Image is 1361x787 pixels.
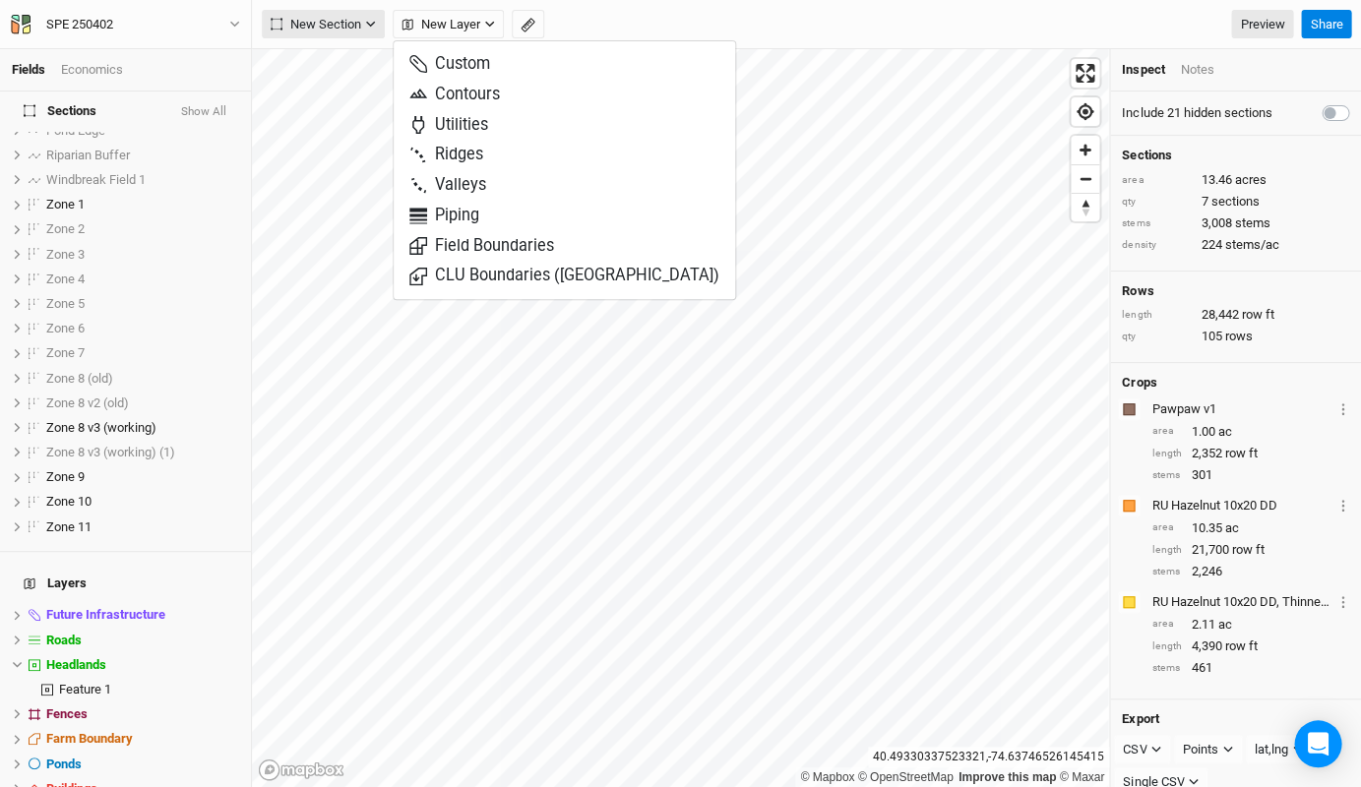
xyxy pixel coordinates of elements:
div: 4,390 [1151,637,1349,655]
span: rows [1224,328,1252,345]
div: Economics [61,61,123,79]
span: Zone 7 [46,345,85,360]
div: Zone 4 [46,272,239,287]
span: ac [1224,519,1238,537]
span: Zone 11 [46,519,92,534]
span: CLU Boundaries ([GEOGRAPHIC_DATA]) [409,265,719,287]
div: CSV [1123,740,1146,759]
div: Fences [46,706,239,722]
div: 28,442 [1122,306,1349,324]
button: New Section [262,10,385,39]
div: Zone 10 [46,494,239,510]
span: Ponds [46,757,82,771]
span: Zone 1 [46,197,85,212]
div: Headlands [46,657,239,673]
span: Ridges [409,144,483,166]
h4: Layers [12,564,239,603]
span: Piping [409,205,479,227]
span: Zoom in [1071,136,1099,164]
div: Zone 5 [46,296,239,312]
canvas: Map [252,49,1108,787]
span: row ft [1224,445,1257,462]
button: SPE 250402 [10,14,241,35]
button: Zoom out [1071,164,1099,193]
div: 105 [1122,328,1349,345]
span: Roads [46,633,82,647]
span: ac [1217,423,1231,441]
a: Mapbox logo [258,758,344,781]
span: Valleys [409,174,486,197]
div: area [1151,520,1181,535]
span: Zone 4 [46,272,85,286]
div: length [1151,639,1181,654]
div: length [1122,308,1191,323]
button: Points [1174,735,1242,764]
div: Feature 1 [59,682,239,697]
span: Future Infrastructure [46,607,165,622]
button: Crop Usage [1336,590,1349,613]
div: Pawpaw v1 [1151,400,1332,418]
a: Preview [1231,10,1293,39]
span: Feature 1 [59,682,111,696]
div: 2.11 [1151,616,1349,634]
span: row ft [1224,637,1257,655]
div: 301 [1151,466,1349,484]
h4: Sections [1122,148,1349,163]
span: Reset bearing to north [1071,194,1099,221]
div: area [1122,173,1191,188]
span: sections [1210,193,1259,211]
button: Shortcut: M [512,10,544,39]
button: Crop Usage [1336,397,1349,420]
button: Crop Usage [1336,494,1349,516]
a: Mapbox [800,770,854,784]
button: Show All [180,105,227,119]
div: length [1151,543,1181,558]
div: Zone 9 [46,469,239,485]
span: Riparian Buffer [46,148,130,162]
a: Fields [12,62,45,77]
span: row ft [1241,306,1273,324]
span: Zone 5 [46,296,85,311]
span: Zone 8 v3 (working) [46,420,156,435]
div: Farm Boundary [46,731,239,747]
span: Zone 8 v3 (working) (1) [46,445,175,459]
div: Zone 11 [46,519,239,535]
button: Find my location [1071,97,1099,126]
div: stems [1151,468,1181,483]
span: Pond Edge [46,123,105,138]
div: Zone 3 [46,247,239,263]
span: Zone 2 [46,221,85,236]
span: Enter fullscreen [1071,59,1099,88]
div: lat,lng [1255,740,1288,759]
span: Zone 8 v2 (old) [46,395,129,410]
div: Zone 8 v2 (old) [46,395,239,411]
div: Windbreak Field 1 [46,172,239,188]
span: New Layer [402,15,480,34]
h4: Export [1122,711,1349,727]
div: 7 [1122,193,1349,211]
div: 10.35 [1151,519,1349,537]
div: SPE 250402 [46,15,113,34]
div: 1.00 [1151,423,1349,441]
div: Points [1183,740,1218,759]
div: stems [1122,216,1191,231]
label: Include 21 hidden sections [1122,104,1271,122]
div: 2,246 [1151,563,1349,580]
span: row ft [1231,541,1264,559]
span: Contours [409,84,500,106]
button: Share [1301,10,1351,39]
span: ac [1217,616,1231,634]
div: stems [1151,565,1181,579]
div: 2,352 [1151,445,1349,462]
span: Field Boundaries [409,235,554,258]
div: 461 [1151,659,1349,677]
span: Fences [46,706,88,721]
div: 21,700 [1151,541,1349,559]
div: Roads [46,633,239,648]
span: Zone 10 [46,494,92,509]
span: Zoom out [1071,165,1099,193]
span: Sections [24,103,96,119]
div: Future Infrastructure [46,607,239,623]
div: Zone 6 [46,321,239,336]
